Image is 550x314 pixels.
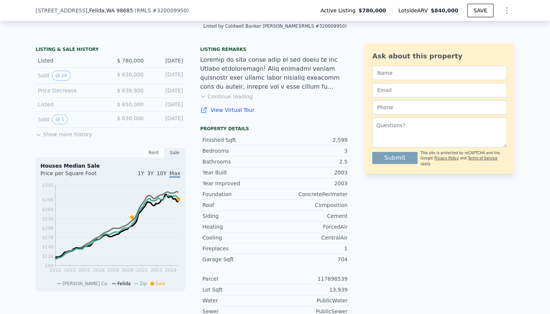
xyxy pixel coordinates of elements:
div: [DATE] [150,71,183,80]
div: Year Improved [202,180,275,187]
tspan: $345 [42,183,54,188]
div: Roof [202,201,275,209]
div: Cooling [202,234,275,241]
button: Show more history [36,128,92,138]
span: 3Y [147,170,153,176]
div: Bathrooms [202,158,275,165]
div: Sold [38,115,104,124]
div: Water [202,297,275,304]
div: [DATE] [150,57,183,64]
span: Max [169,170,180,178]
button: Continue reading [200,93,253,100]
div: Cement [275,212,348,220]
div: ForcedAir [275,223,348,231]
div: 704 [275,256,348,263]
a: Privacy Policy [434,156,459,160]
span: Active Listing [320,7,358,14]
tspan: $148 [42,244,54,250]
tspan: $208 [42,226,54,231]
span: Zip [140,281,147,286]
div: Bedrooms [202,147,275,155]
div: Price Decrease [38,87,104,94]
button: Show Options [499,3,514,18]
span: $780,000 [358,7,386,14]
div: ( ) [135,7,189,14]
span: Sale [156,281,165,286]
div: Property details [200,126,350,132]
span: RMLS [137,7,151,13]
tspan: $298 [42,197,54,202]
div: Siding [202,212,275,220]
span: Felida [117,281,131,286]
span: $840,000 [431,7,458,13]
input: Email [372,83,507,97]
div: Sale [164,148,185,158]
a: View Virtual Tour [200,106,350,114]
span: 1Y [138,170,144,176]
div: 1 [275,245,348,252]
div: 2,599 [275,136,348,144]
span: $ 650,000 [117,101,144,107]
div: Listing remarks [200,46,350,52]
span: $ 630,000 [117,115,144,121]
div: 2003 [275,180,348,187]
span: , WA 98685 [104,7,133,13]
div: [DATE] [150,87,183,94]
div: Parcel [202,275,275,283]
div: Fireplaces [202,245,275,252]
div: Finished Sqft [202,136,275,144]
input: Name [372,66,507,80]
div: 117898539 [275,275,348,283]
div: Ask about this property [372,51,507,61]
div: Listed [38,101,104,108]
tspan: 2021 [136,268,148,273]
span: 10Y [157,170,166,176]
span: [PERSON_NAME] Co. [62,281,109,286]
div: CentralAir [275,234,348,241]
tspan: 2015 [79,268,90,273]
div: 2.5 [275,158,348,165]
button: Submit [372,152,418,164]
div: [DATE] [150,115,183,124]
div: Rent [143,148,164,158]
tspan: 2023 [151,268,162,273]
div: Composition [275,201,348,209]
a: Terms of Service [468,156,497,160]
span: , Felida [88,7,133,14]
div: Houses Median Sale [40,162,180,170]
div: Sold [38,71,104,80]
div: Garage Sqft [202,256,275,263]
div: 3 [275,147,348,155]
div: [DATE] [150,101,183,108]
div: 2003 [275,169,348,176]
div: Price per Square Foot [40,170,110,182]
tspan: 2013 [64,268,76,273]
div: ConcretePerimeter [275,190,348,198]
div: Year Built [202,169,275,176]
tspan: $88 [45,263,54,268]
div: Heating [202,223,275,231]
tspan: 2020 [122,268,134,273]
span: Lotside ARV [398,7,431,14]
div: This site is protected by reCAPTCHA and the Google and apply. [421,150,507,167]
div: Foundation [202,190,275,198]
span: # 320009950 [153,7,187,13]
button: View historical data [52,71,70,80]
span: $ 639,900 [117,88,144,94]
div: Lot Sqft [202,286,275,293]
button: SAVE [467,4,494,17]
tspan: 2018 [107,268,119,273]
div: Loremip do sita conse adip el sed doeiu te inc Utlabo etdoloremagn! Aliq enimadmi veniam quisnost... [200,55,350,91]
input: Phone [372,100,507,115]
tspan: $238 [42,216,54,222]
tspan: 2016 [93,268,104,273]
tspan: $268 [42,207,54,212]
div: Listed by Coldwell Banker [PERSON_NAME] (RMLS #320009950) [203,24,346,29]
button: View historical data [52,115,68,124]
span: $ 780,000 [117,58,144,64]
tspan: $118 [42,254,54,259]
div: 13,939 [275,286,348,293]
div: Listed [38,57,104,64]
tspan: $178 [42,235,54,240]
span: [STREET_ADDRESS] [36,7,88,14]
